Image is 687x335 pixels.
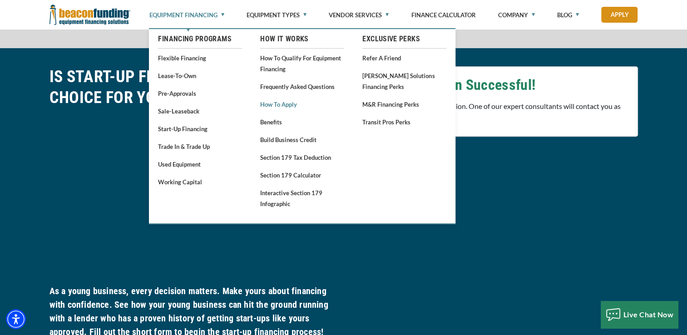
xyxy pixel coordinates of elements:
a: Frequently Asked Questions [260,81,344,92]
a: How to Apply [260,99,344,110]
a: Flexible Financing [158,52,242,64]
a: Pre-approvals [158,88,242,99]
button: Live Chat Now [601,301,678,328]
a: Section 179 Tax Deduction [260,152,344,163]
a: Interactive Section 179 Infographic [260,187,344,209]
a: Sale-Leaseback [158,105,242,117]
a: Working Capital [158,176,242,187]
div: Accessibility Menu [6,309,26,329]
h3: Form Submission Successful! [359,76,628,94]
a: Financing Programs [158,34,242,44]
a: Start-Up Financing [158,123,242,134]
a: M&R Financing Perks [362,99,446,110]
iframe: Getting Approved for Financing as a Start-up [49,115,338,277]
a: Exclusive Perks [362,34,446,44]
a: Used Equipment [158,158,242,170]
a: How to Qualify for Equipment Financing [260,52,344,74]
a: How It Works [260,34,344,44]
a: Lease-To-Own [158,70,242,81]
span: Live Chat Now [623,310,674,319]
h2: IS START-UP FINANCING THE RIGHT CHOICE FOR YOU? [49,66,338,108]
a: Trade In & Trade Up [158,141,242,152]
a: Section 179 Calculator [260,169,344,181]
a: [PERSON_NAME] Solutions Financing Perks [362,70,446,92]
a: Build Business Credit [260,134,344,145]
a: Transit Pros Perks [362,116,446,128]
a: Benefits [260,116,344,128]
p: We have received your application. One of our expert consultants will contact you as soon as poss... [359,101,628,123]
a: Apply [601,7,638,23]
a: Refer a Friend [362,52,446,64]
